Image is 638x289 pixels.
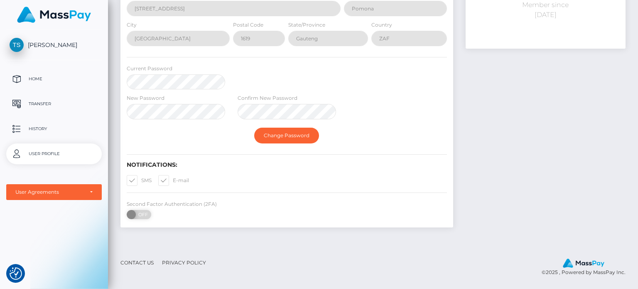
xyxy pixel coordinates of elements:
[127,161,447,168] h6: Notifications:
[159,256,209,269] a: Privacy Policy
[542,258,632,277] div: © 2025 , Powered by MassPay Inc.
[10,148,98,160] p: User Profile
[10,73,98,85] p: Home
[6,143,102,164] a: User Profile
[6,69,102,89] a: Home
[238,94,297,102] label: Confirm New Password
[10,98,98,110] p: Transfer
[158,175,189,186] label: E-mail
[127,65,172,72] label: Current Password
[131,210,152,219] span: OFF
[127,175,152,186] label: SMS
[15,189,83,195] div: User Agreements
[6,41,102,49] span: [PERSON_NAME]
[10,123,98,135] p: History
[563,259,604,268] img: MassPay
[127,94,164,102] label: New Password
[371,21,392,29] label: Country
[17,7,91,23] img: MassPay
[6,184,102,200] button: User Agreements
[10,267,22,280] img: Revisit consent button
[254,128,319,143] button: Change Password
[6,119,102,139] a: History
[233,21,263,29] label: Postal Code
[117,256,157,269] a: Contact Us
[127,21,137,29] label: City
[288,21,325,29] label: State/Province
[127,200,217,208] label: Second Factor Authentication (2FA)
[6,94,102,114] a: Transfer
[10,267,22,280] button: Consent Preferences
